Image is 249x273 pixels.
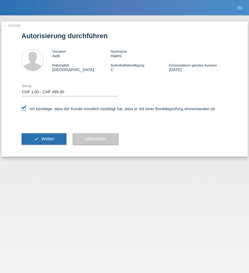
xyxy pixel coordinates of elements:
a: menu [234,6,246,10]
span: Einreisedatum gemäss Ausweis [169,63,217,67]
button: check Weiter [22,133,66,145]
div: [DATE] [169,63,227,72]
span: Aufenthaltsbewilligung [110,63,144,67]
div: [GEOGRAPHIC_DATA] [52,63,111,72]
a: ← Zurück [3,23,20,28]
div: Avdi [52,49,111,58]
span: Vorname [52,50,66,53]
h1: Autorisierung durchführen [22,32,228,40]
span: Nachname [110,50,127,53]
label: Ich bestätige, dass der Kunde mündlich bestätigt hat, dass er mit einer Bonitätsprüfung einversta... [22,106,216,111]
i: menu [237,5,243,11]
span: Abbrechen [85,136,106,141]
span: Weiter [41,136,54,141]
button: Abbrechen [73,133,118,145]
div: Halimi [110,49,169,58]
div: C [110,63,169,72]
i: check [34,136,39,141]
span: Nationalität [52,63,69,67]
